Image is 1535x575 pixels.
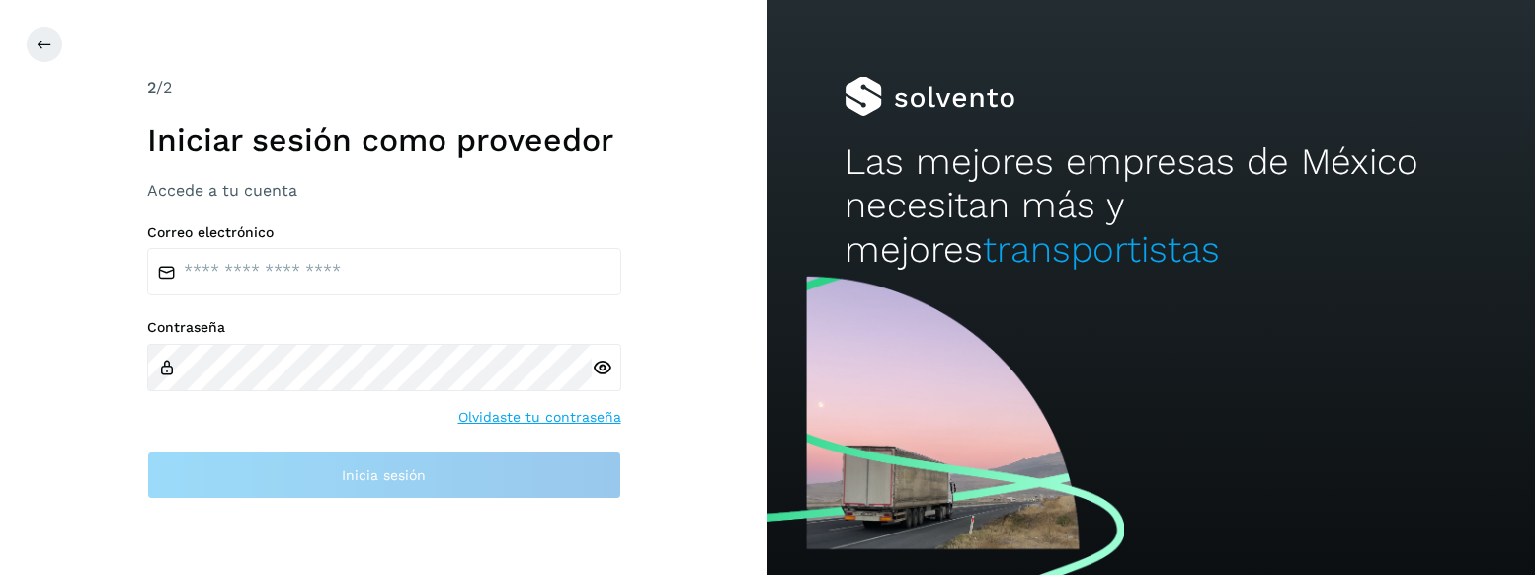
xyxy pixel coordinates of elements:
h1: Iniciar sesión como proveedor [147,122,621,159]
a: Olvidaste tu contraseña [458,407,621,428]
h3: Accede a tu cuenta [147,181,621,200]
label: Contraseña [147,319,621,336]
h2: Las mejores empresas de México necesitan más y mejores [845,140,1459,272]
button: Inicia sesión [147,452,621,499]
label: Correo electrónico [147,224,621,241]
span: Inicia sesión [342,468,426,482]
span: 2 [147,78,156,97]
span: transportistas [983,228,1220,271]
div: /2 [147,76,621,100]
